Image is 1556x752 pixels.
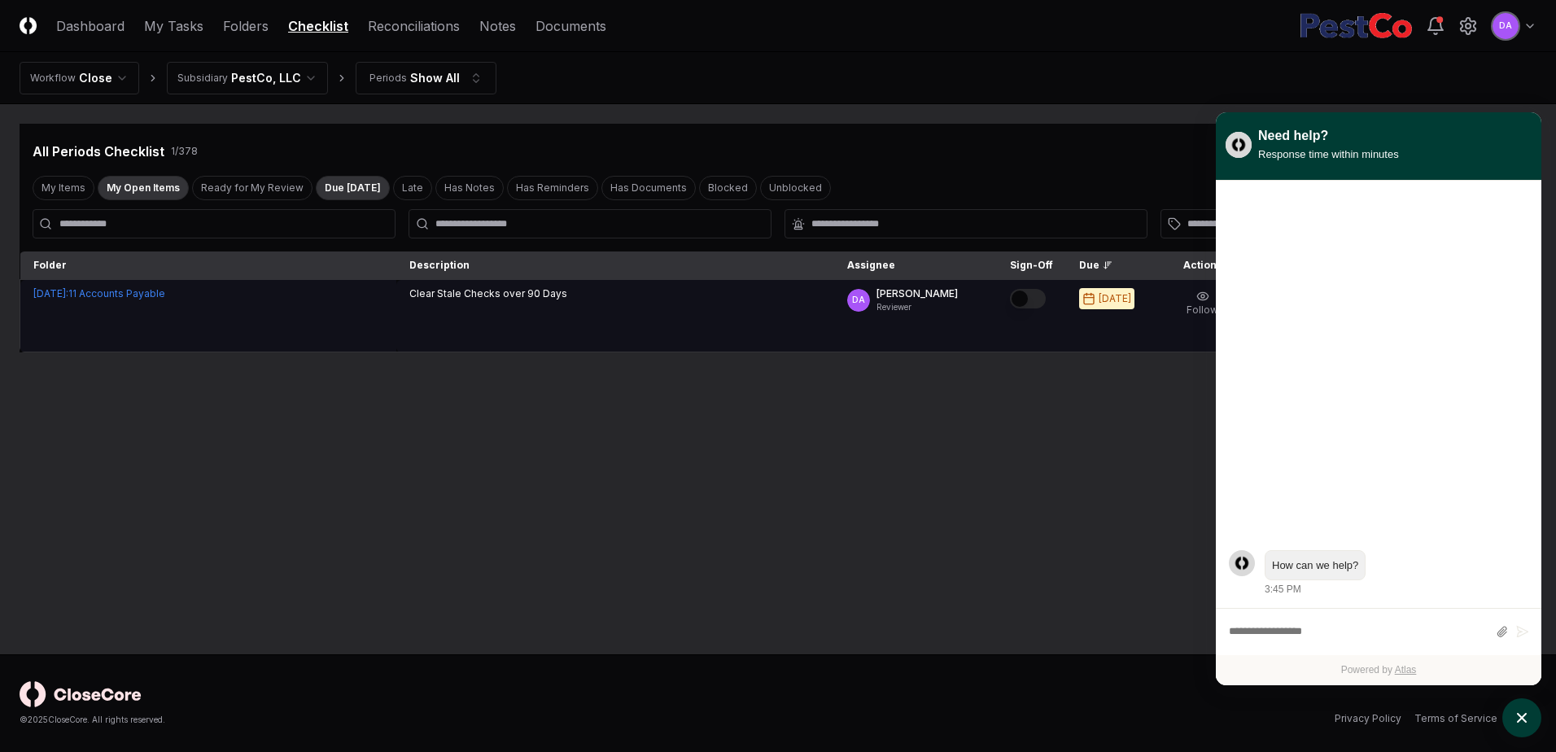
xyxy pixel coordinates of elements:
[1216,112,1541,685] div: atlas-window
[1491,11,1520,41] button: DA
[1079,258,1144,273] div: Due
[852,294,865,306] span: DA
[1414,711,1497,726] a: Terms of Service
[1010,289,1046,308] button: Mark complete
[1099,291,1131,306] div: [DATE]
[876,301,958,313] p: Reviewer
[1272,557,1358,574] div: atlas-message-text
[535,16,606,36] a: Documents
[1258,126,1399,146] div: Need help?
[368,16,460,36] a: Reconciliations
[1335,711,1401,726] a: Privacy Policy
[1170,258,1523,273] div: Actions
[1229,617,1528,647] div: atlas-composer
[997,251,1066,280] th: Sign-Off
[1258,146,1399,163] div: Response time within minutes
[223,16,269,36] a: Folders
[410,69,460,86] div: Show All
[601,176,696,200] button: Has Documents
[1216,655,1541,685] div: Powered by
[1229,550,1255,576] div: atlas-message-author-avatar
[369,71,407,85] div: Periods
[316,176,390,200] button: Due Today
[1395,664,1417,675] a: Atlas
[56,16,125,36] a: Dashboard
[20,251,397,280] th: Folder
[192,176,313,200] button: Ready for My Review
[20,714,778,726] div: © 2025 CloseCore. All rights reserved.
[507,176,598,200] button: Has Reminders
[20,17,37,34] img: Logo
[356,62,496,94] button: PeriodsShow All
[1300,13,1413,39] img: PestCo logo
[288,16,348,36] a: Checklist
[1183,286,1222,321] button: Follow
[1265,582,1301,597] div: 3:45 PM
[409,286,567,301] p: Clear Stale Checks over 90 Days
[1265,550,1366,581] div: atlas-message-bubble
[435,176,504,200] button: Has Notes
[760,176,831,200] button: Unblocked
[1499,20,1512,32] span: DA
[33,287,68,299] span: [DATE] :
[479,16,516,36] a: Notes
[1229,550,1528,597] div: atlas-message
[20,681,142,707] img: logo
[1216,181,1541,685] div: atlas-ticket
[30,71,76,85] div: Workflow
[396,251,834,280] th: Description
[1265,550,1528,597] div: Tuesday, August 26, 3:45 PM
[1226,132,1252,158] img: yblje5SQxOoZuw2TcITt_icon.png
[876,286,958,301] p: [PERSON_NAME]
[1496,625,1508,639] button: Attach files by clicking or dropping files here
[834,251,997,280] th: Assignee
[33,142,164,161] div: All Periods Checklist
[33,287,165,299] a: [DATE]:11 Accounts Payable
[144,16,203,36] a: My Tasks
[33,176,94,200] button: My Items
[171,144,198,159] div: 1 / 378
[20,62,496,94] nav: breadcrumb
[393,176,432,200] button: Late
[177,71,228,85] div: Subsidiary
[699,176,757,200] button: Blocked
[1502,698,1541,737] button: atlas-launcher
[98,176,189,200] button: My Open Items
[1187,304,1218,316] span: Follow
